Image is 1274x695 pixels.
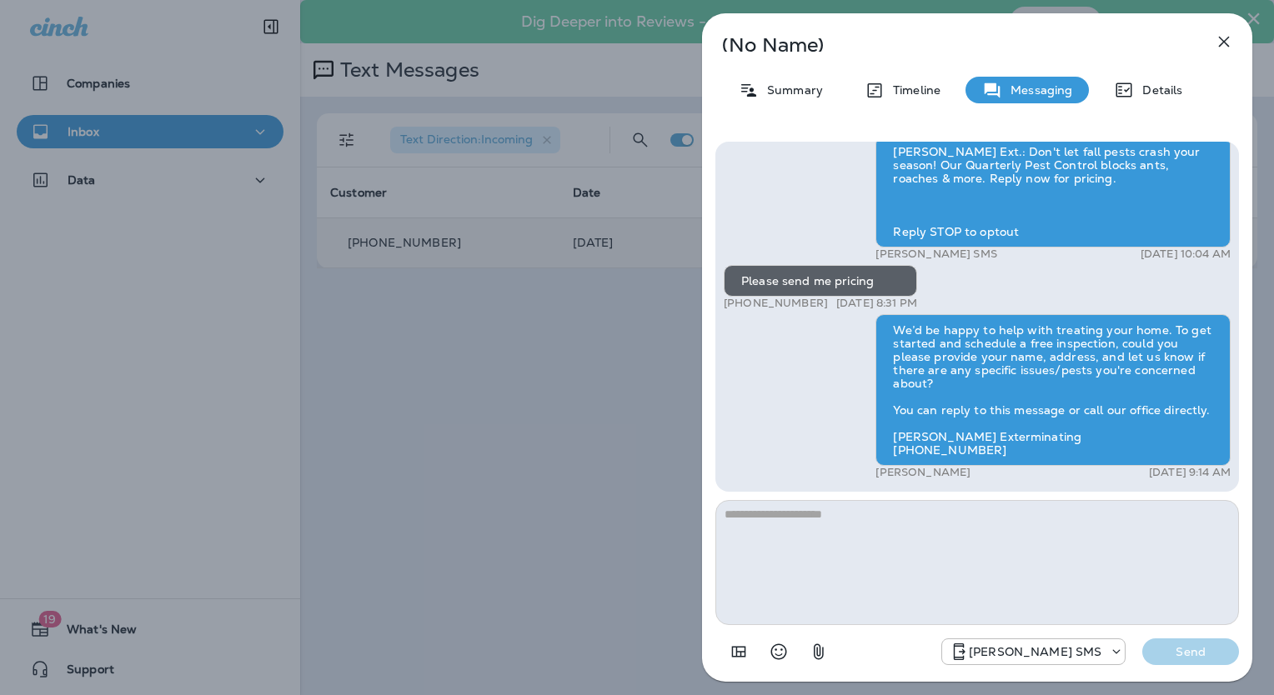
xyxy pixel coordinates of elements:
p: [PERSON_NAME] [875,466,971,479]
p: Details [1134,83,1182,97]
div: +1 (757) 760-3335 [942,642,1125,662]
button: Add in a premade template [722,635,755,668]
p: [PHONE_NUMBER] [724,297,828,310]
div: [PERSON_NAME] Ext.: Don't let fall pests crash your season! Our Quarterly Pest Control blocks ant... [875,136,1231,247]
p: Timeline [885,83,940,97]
p: [PERSON_NAME] SMS [969,645,1101,658]
p: Summary [759,83,823,97]
button: Select an emoji [762,635,795,668]
div: Please send me pricing [724,265,917,297]
p: (No Name) [722,38,1177,52]
p: [DATE] 10:04 AM [1141,247,1231,261]
div: We’d be happy to help with treating your home. To get started and schedule a free inspection, cou... [875,314,1231,466]
p: [DATE] 9:14 AM [1149,466,1231,479]
p: [PERSON_NAME] SMS [875,247,996,261]
p: [DATE] 8:31 PM [836,297,917,310]
p: Messaging [1002,83,1072,97]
